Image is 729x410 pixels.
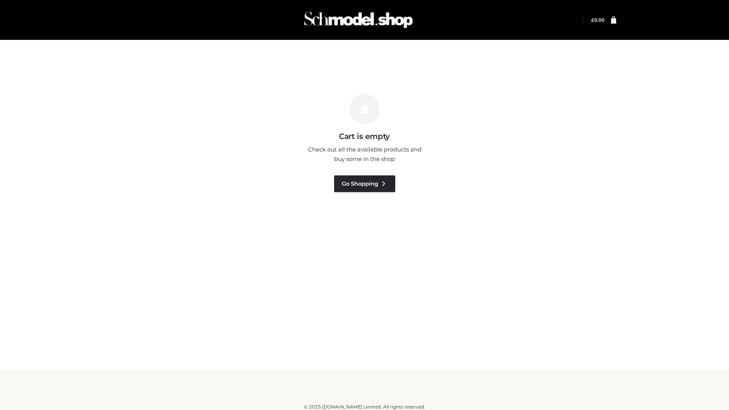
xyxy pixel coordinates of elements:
[591,17,604,23] bdi: 0.00
[334,175,395,192] a: Go Shopping
[304,145,425,164] p: Check out all the available products and buy some in the shop
[301,5,415,35] img: Schmodel Admin 964
[130,132,599,141] h3: Cart is empty
[591,17,594,23] span: £
[591,17,604,23] a: £0.00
